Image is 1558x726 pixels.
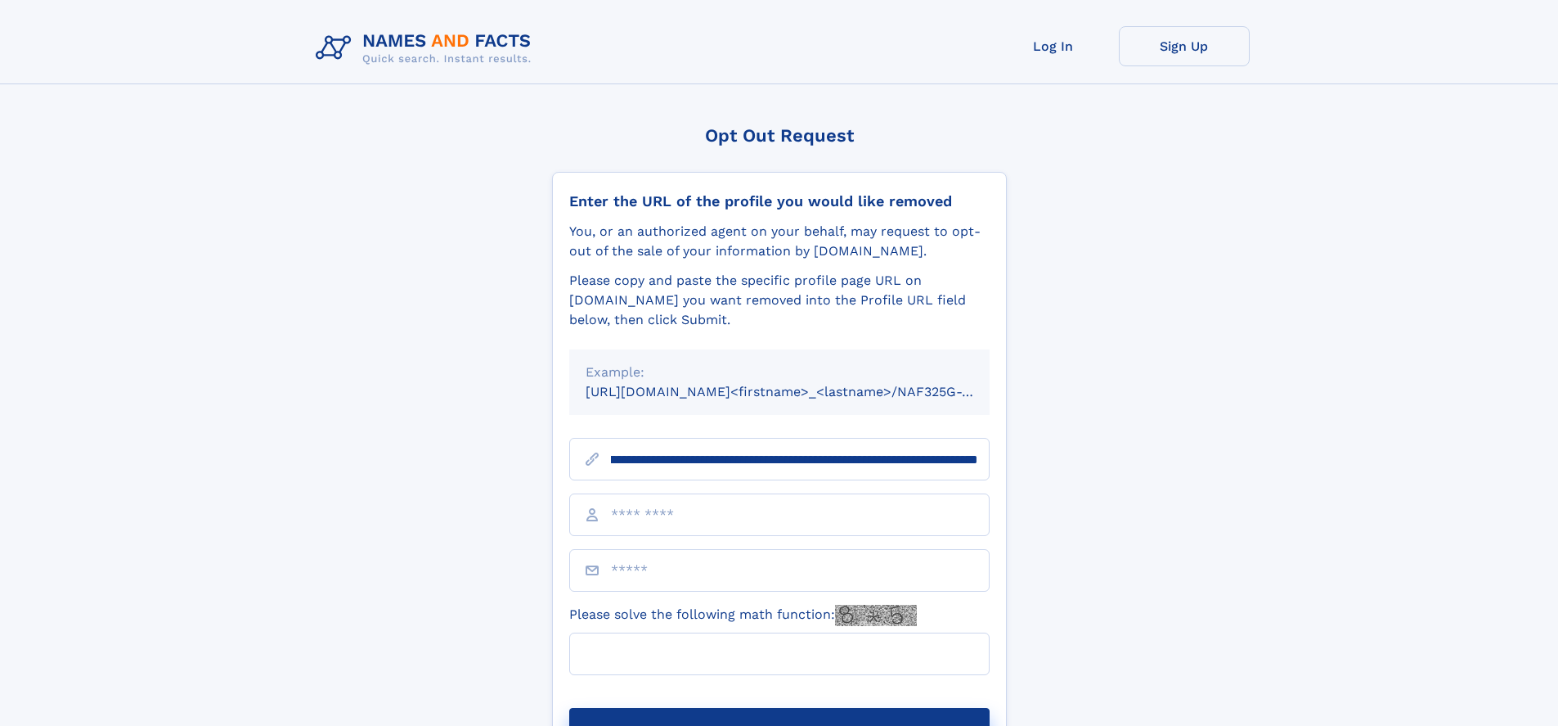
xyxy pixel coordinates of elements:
[569,605,917,626] label: Please solve the following math function:
[309,26,545,70] img: Logo Names and Facts
[586,363,973,382] div: Example:
[988,26,1119,66] a: Log In
[586,384,1021,399] small: [URL][DOMAIN_NAME]<firstname>_<lastname>/NAF325G-xxxxxxxx
[569,192,990,210] div: Enter the URL of the profile you would like removed
[569,222,990,261] div: You, or an authorized agent on your behalf, may request to opt-out of the sale of your informatio...
[1119,26,1250,66] a: Sign Up
[569,271,990,330] div: Please copy and paste the specific profile page URL on [DOMAIN_NAME] you want removed into the Pr...
[552,125,1007,146] div: Opt Out Request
